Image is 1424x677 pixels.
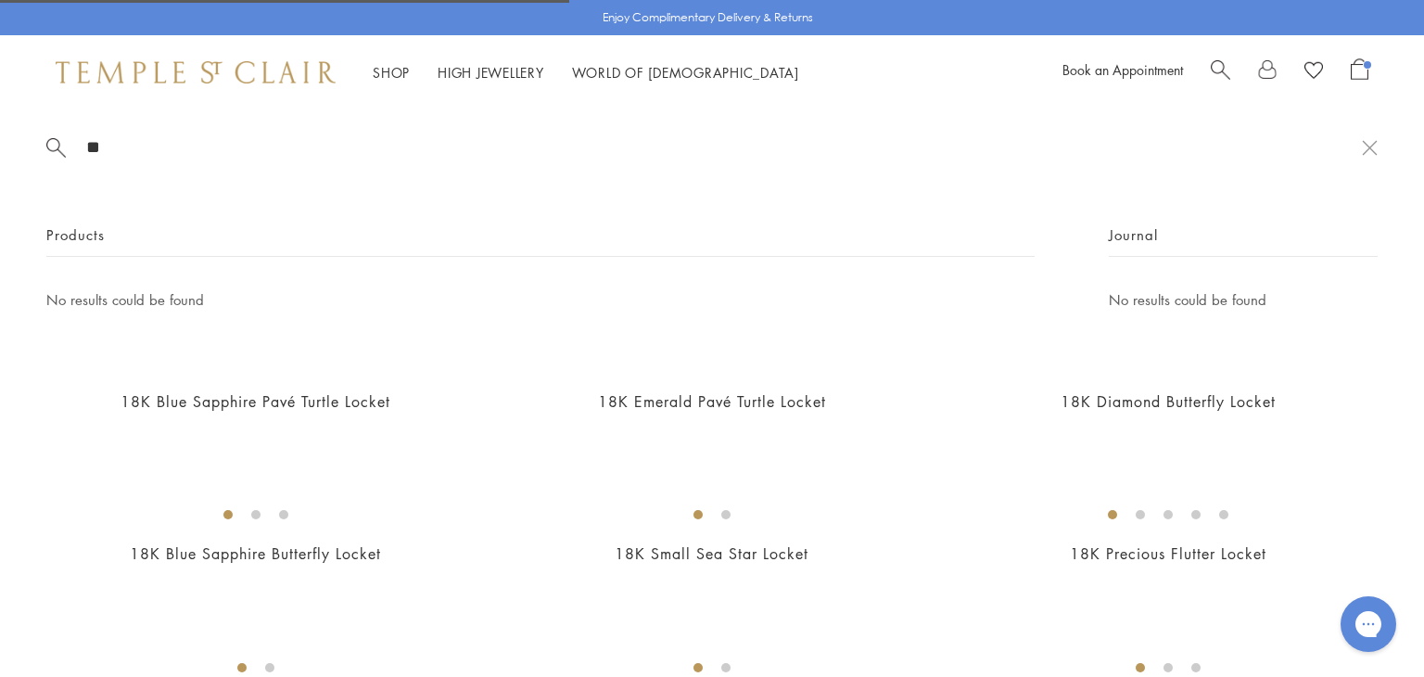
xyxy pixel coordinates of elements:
[1211,58,1230,86] a: Search
[121,391,390,412] a: 18K Blue Sapphire Pavé Turtle Locket
[438,63,544,82] a: High JewelleryHigh Jewellery
[598,391,826,412] a: 18K Emerald Pavé Turtle Locket
[1331,590,1405,658] iframe: Gorgias live chat messenger
[373,63,410,82] a: ShopShop
[1061,391,1276,412] a: 18K Diamond Butterfly Locket
[1304,58,1323,86] a: View Wishlist
[1109,288,1378,312] p: No results could be found
[1062,60,1183,79] a: Book an Appointment
[1070,543,1266,564] a: 18K Precious Flutter Locket
[572,63,799,82] a: World of [DEMOGRAPHIC_DATA]World of [DEMOGRAPHIC_DATA]
[46,288,1035,312] p: No results could be found
[1351,58,1368,86] a: Open Shopping Bag
[373,61,799,84] nav: Main navigation
[130,543,381,564] a: 18K Blue Sapphire Butterfly Locket
[1109,224,1158,247] span: Journal
[603,8,813,27] p: Enjoy Complimentary Delivery & Returns
[46,224,105,247] span: Products
[56,61,336,83] img: Temple St. Clair
[615,543,808,564] a: 18K Small Sea Star Locket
